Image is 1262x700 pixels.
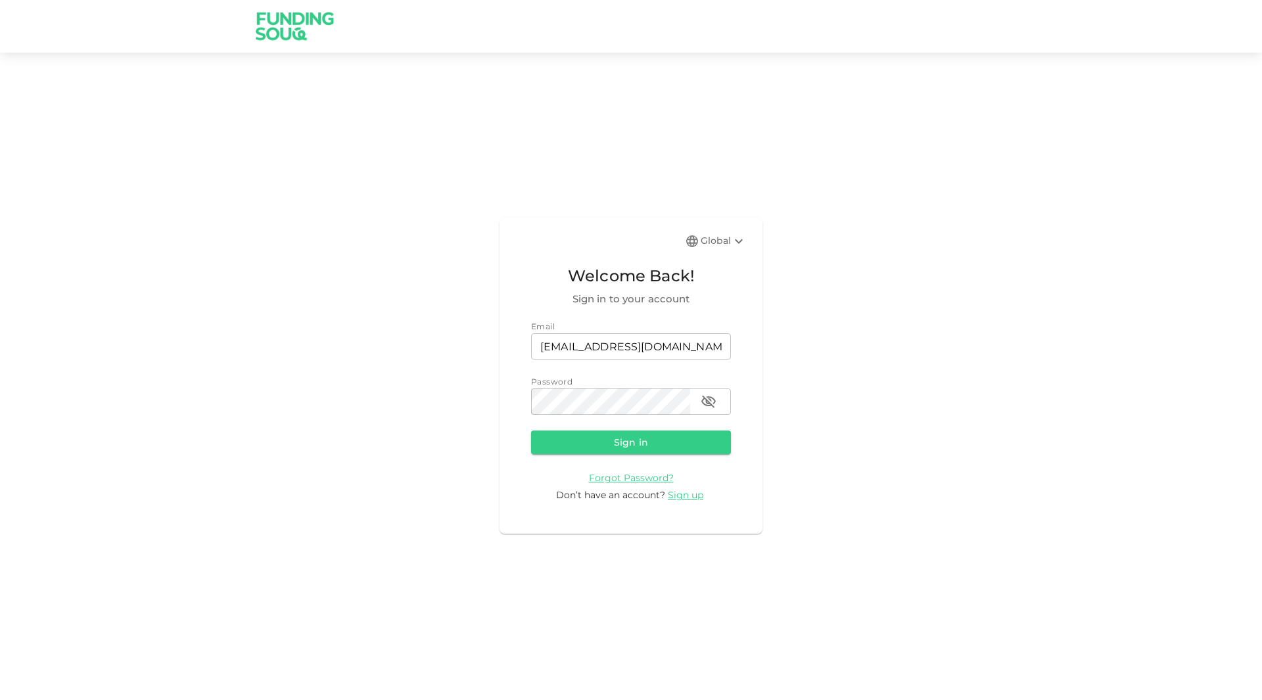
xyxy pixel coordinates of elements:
[589,472,674,484] span: Forgot Password?
[701,233,747,249] div: Global
[531,333,731,360] input: email
[531,291,731,307] span: Sign in to your account
[668,489,703,501] span: Sign up
[531,431,731,454] button: Sign in
[556,489,665,501] span: Don’t have an account?
[589,471,674,484] a: Forgot Password?
[531,264,731,289] span: Welcome Back!
[531,321,555,331] span: Email
[531,388,690,415] input: password
[531,377,573,386] span: Password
